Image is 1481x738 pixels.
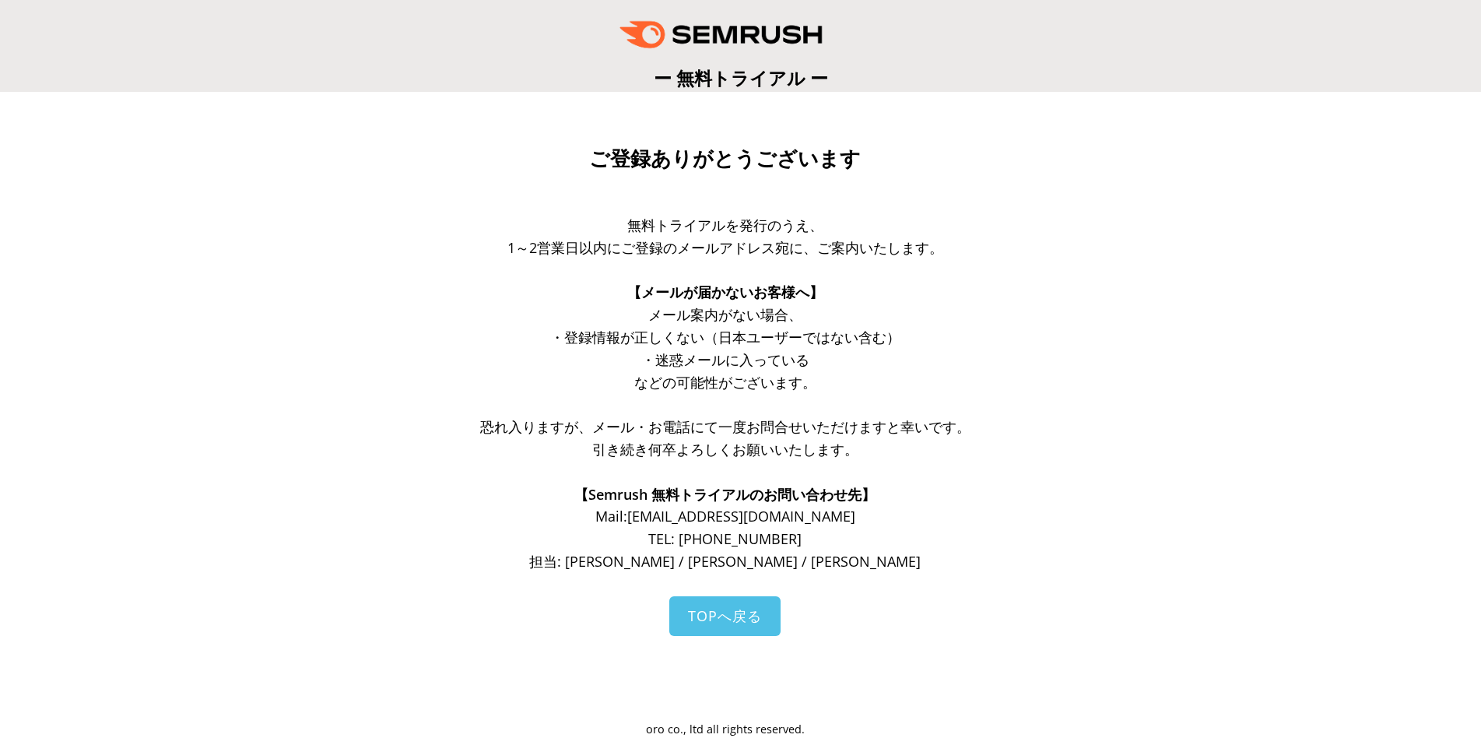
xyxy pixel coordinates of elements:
[669,596,781,636] a: TOPへ戻る
[641,350,809,369] span: ・迷惑メールに入っている
[595,507,855,525] span: Mail: [EMAIL_ADDRESS][DOMAIN_NAME]
[507,238,943,257] span: 1～2営業日以内にご登録のメールアドレス宛に、ご案内いたします。
[589,147,861,170] span: ご登録ありがとうございます
[627,283,823,301] span: 【メールが届かないお客様へ】
[646,722,805,736] span: oro co., ltd all rights reserved.
[529,552,921,571] span: 担当: [PERSON_NAME] / [PERSON_NAME] / [PERSON_NAME]
[592,440,858,459] span: 引き続き何卒よろしくお願いいたします。
[648,529,802,548] span: TEL: [PHONE_NUMBER]
[574,485,876,504] span: 【Semrush 無料トライアルのお問い合わせ先】
[688,606,762,625] span: TOPへ戻る
[550,328,900,346] span: ・登録情報が正しくない（日本ユーザーではない含む）
[648,305,802,324] span: メール案内がない場合、
[654,65,828,90] span: ー 無料トライアル ー
[480,417,970,436] span: 恐れ入りますが、メール・お電話にて一度お問合せいただけますと幸いです。
[634,373,816,392] span: などの可能性がございます。
[627,216,823,234] span: 無料トライアルを発行のうえ、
